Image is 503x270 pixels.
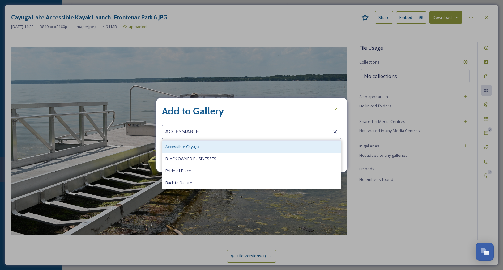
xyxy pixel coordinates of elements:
[162,104,224,118] h2: Add to Gallery
[476,243,494,261] button: Open Chat
[162,125,341,139] input: Search for gallery
[165,156,216,162] span: BLACK OWNED BUSINESSES
[165,168,191,174] span: Pride of Place
[165,180,192,186] span: Back to Nature
[165,144,199,150] span: Accessible Cayuga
